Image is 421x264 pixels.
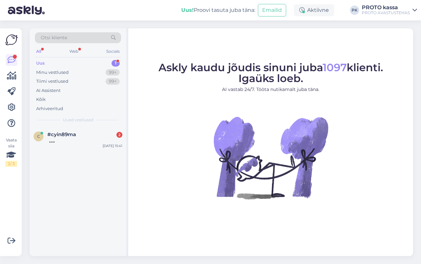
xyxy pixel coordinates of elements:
div: PROTO AVASTUSTEHAS [362,10,410,15]
span: c [37,134,40,139]
span: 1097 [323,61,347,74]
div: 1 [111,60,120,67]
button: Emailid [258,4,286,16]
div: Web [68,47,80,56]
div: 99+ [106,78,120,85]
p: AI vastab 24/7. Tööta nutikamalt juba täna. [159,86,383,93]
div: 2 [116,132,122,138]
div: 2 / 3 [5,161,17,167]
img: Askly Logo [5,34,18,46]
span: #cyin89ma [47,132,76,137]
div: [DATE] 15:41 [103,143,122,148]
img: No Chat active [211,98,330,217]
a: PROTO kassaPROTO AVASTUSTEHAS [362,5,417,15]
span: Askly kaudu jõudis sinuni juba klienti. Igaüks loeb. [159,61,383,85]
div: Socials [105,47,121,56]
div: Tiimi vestlused [36,78,68,85]
div: Vaata siia [5,137,17,167]
b: Uus! [181,7,194,13]
div: Minu vestlused [36,69,69,76]
div: All [35,47,42,56]
div: PROTO kassa [362,5,410,10]
div: Arhiveeritud [36,105,63,112]
div: Aktiivne [294,4,334,16]
div: AI Assistent [36,87,61,94]
div: PK [350,6,359,15]
div: Proovi tasuta juba täna: [181,6,255,14]
div: Uus [36,60,45,67]
div: Kõik [36,96,46,103]
span: Otsi kliente [41,34,67,41]
span: Uued vestlused [63,117,93,123]
div: 99+ [106,69,120,76]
